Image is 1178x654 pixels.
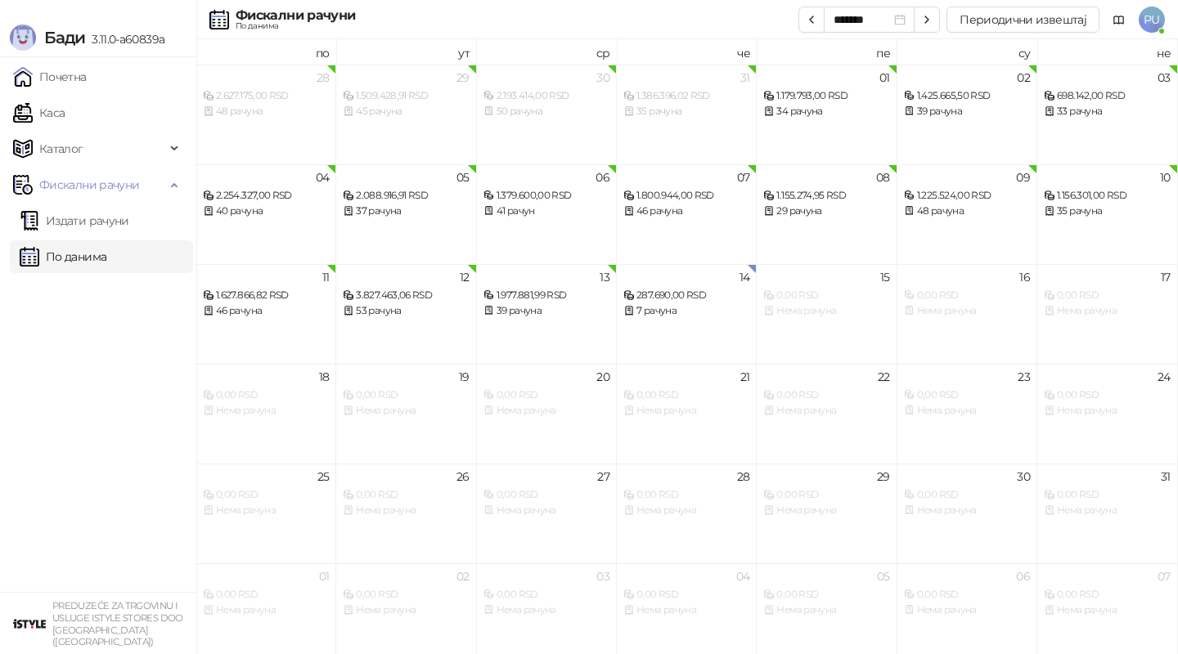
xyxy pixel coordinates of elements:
[757,364,897,464] td: 2025-08-22
[1158,371,1171,383] div: 24
[737,471,750,482] div: 28
[483,602,609,618] div: Нема рачуна
[456,172,470,183] div: 05
[483,303,609,319] div: 39 рачуна
[10,25,36,51] img: Logo
[877,471,890,482] div: 29
[196,164,336,264] td: 2025-08-04
[623,403,749,419] div: Нема рачуна
[617,264,757,364] td: 2025-08-14
[1037,364,1177,464] td: 2025-08-24
[483,403,609,419] div: Нема рачуна
[904,104,1030,119] div: 39 рачуна
[763,602,889,618] div: Нема рачуна
[343,403,469,419] div: Нема рачуна
[1044,88,1170,104] div: 698.142,00 RSD
[203,602,329,618] div: Нема рачуна
[904,188,1030,204] div: 1.225.524,00 RSD
[763,204,889,219] div: 29 рачуна
[617,65,757,164] td: 2025-07-31
[904,587,1030,602] div: 0,00 RSD
[336,464,476,563] td: 2025-08-26
[623,104,749,119] div: 35 рачуна
[477,65,617,164] td: 2025-07-30
[623,303,749,319] div: 7 рачуна
[1037,464,1177,563] td: 2025-08-31
[203,104,329,119] div: 48 рачуна
[203,403,329,419] div: Нема рачуна
[1158,571,1171,582] div: 07
[483,387,609,403] div: 0,00 RSD
[623,587,749,602] div: 0,00 RSD
[1158,72,1171,83] div: 03
[343,387,469,403] div: 0,00 RSD
[904,204,1030,219] div: 48 рачуна
[203,503,329,518] div: Нема рачуна
[203,188,329,204] div: 2.254.327,00 RSD
[740,371,750,383] div: 21
[763,503,889,518] div: Нема рачуна
[343,204,469,219] div: 37 рачуна
[456,571,470,582] div: 02
[897,364,1037,464] td: 2025-08-23
[763,188,889,204] div: 1.155.274,95 RSD
[1017,471,1030,482] div: 30
[904,487,1030,503] div: 0,00 RSD
[617,164,757,264] td: 2025-08-07
[617,39,757,65] th: че
[1016,571,1030,582] div: 06
[757,65,897,164] td: 2025-08-01
[897,65,1037,164] td: 2025-08-02
[343,587,469,602] div: 0,00 RSD
[904,503,1030,518] div: Нема рачуна
[203,204,329,219] div: 40 рачуна
[477,164,617,264] td: 2025-08-06
[196,364,336,464] td: 2025-08-18
[39,132,83,165] span: Каталог
[1161,471,1171,482] div: 31
[236,9,355,22] div: Фискални рачуни
[1044,602,1170,618] div: Нема рачуна
[763,88,889,104] div: 1.179.793,00 RSD
[456,471,470,482] div: 26
[623,487,749,503] div: 0,00 RSD
[316,172,330,183] div: 04
[617,364,757,464] td: 2025-08-21
[1017,72,1030,83] div: 02
[20,240,106,273] a: По данима
[477,264,617,364] td: 2025-08-13
[597,471,609,482] div: 27
[763,387,889,403] div: 0,00 RSD
[336,65,476,164] td: 2025-07-29
[236,22,355,30] div: По данима
[483,503,609,518] div: Нема рачуна
[623,288,749,303] div: 287.690,00 RSD
[1044,204,1170,219] div: 35 рачуна
[203,587,329,602] div: 0,00 RSD
[336,364,476,464] td: 2025-08-19
[196,65,336,164] td: 2025-07-28
[1106,7,1132,33] a: Документација
[623,387,749,403] div: 0,00 RSD
[1037,39,1177,65] th: не
[763,403,889,419] div: Нема рачуна
[343,104,469,119] div: 45 рачуна
[897,39,1037,65] th: су
[904,303,1030,319] div: Нема рачуна
[596,72,609,83] div: 30
[13,60,87,93] a: Почетна
[763,587,889,602] div: 0,00 RSD
[1044,188,1170,204] div: 1.156.301,00 RSD
[737,172,750,183] div: 07
[477,39,617,65] th: ср
[343,303,469,319] div: 53 рачуна
[456,72,470,83] div: 29
[904,387,1030,403] div: 0,00 RSD
[39,168,139,201] span: Фискални рачуни
[878,371,890,383] div: 22
[1044,403,1170,419] div: Нема рачуна
[343,88,469,104] div: 1.509.428,91 RSD
[343,487,469,503] div: 0,00 RSD
[879,72,890,83] div: 01
[763,303,889,319] div: Нема рачуна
